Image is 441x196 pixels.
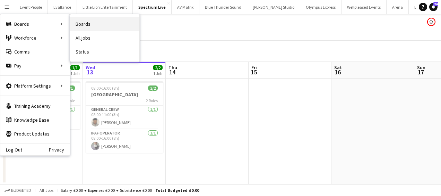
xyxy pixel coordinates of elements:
[0,127,70,141] a: Product Updates
[61,188,199,193] div: Salary £0.00 + Expenses £0.00 + Subsistence £0.00 =
[387,0,409,14] button: Arena
[38,188,55,193] span: All jobs
[0,79,70,93] div: Platform Settings
[250,68,257,76] span: 15
[48,0,77,14] button: Evallance
[77,0,133,14] button: Little Lion Entertainment
[14,0,48,14] button: Event People
[49,147,70,153] a: Privacy
[85,68,95,76] span: 13
[251,64,257,71] span: Fri
[11,188,31,193] span: Budgeted
[153,65,163,70] span: 2/2
[70,65,80,70] span: 1/1
[0,59,70,73] div: Pay
[433,2,438,6] span: 24
[0,147,22,153] a: Log Out
[300,0,341,14] button: Olympus Express
[86,64,95,71] span: Wed
[86,81,163,153] app-job-card: 08:00-16:00 (8h)2/2[GEOGRAPHIC_DATA]2 RolesGeneral Crew1/108:00-11:00 (3h)[PERSON_NAME]IPAF Opera...
[247,0,300,14] button: [PERSON_NAME] Studio
[168,64,177,71] span: Thu
[155,188,199,193] span: Total Budgeted £0.00
[70,45,139,59] a: Status
[70,71,79,76] div: 1 Job
[91,85,119,91] span: 08:00-16:00 (8h)
[417,64,425,71] span: Sun
[133,0,172,14] button: Spectrum Live
[427,18,435,26] app-user-avatar: Dominic Riley
[333,68,342,76] span: 16
[416,68,425,76] span: 17
[429,3,438,11] a: 24
[0,113,70,127] a: Knowledge Base
[86,129,163,153] app-card-role: IPAF Operator1/108:00-16:00 (8h)[PERSON_NAME]
[172,0,199,14] button: AV Matrix
[167,68,177,76] span: 14
[334,64,342,71] span: Sat
[199,0,247,14] button: Blue Thunder Sound
[86,106,163,129] app-card-role: General Crew1/108:00-11:00 (3h)[PERSON_NAME]
[0,99,70,113] a: Training Academy
[148,85,158,91] span: 2/2
[0,17,70,31] div: Boards
[70,17,139,31] a: Boards
[70,31,139,45] a: All jobs
[153,71,162,76] div: 1 Job
[341,0,387,14] button: Wellpleased Events
[86,91,163,98] h3: [GEOGRAPHIC_DATA]
[0,45,70,59] a: Comms
[3,187,32,194] button: Budgeted
[146,98,158,103] span: 2 Roles
[0,31,70,45] div: Workforce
